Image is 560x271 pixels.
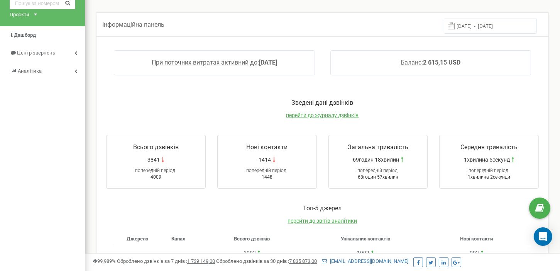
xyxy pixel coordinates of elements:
[341,236,390,242] span: Унікальних контактів
[303,205,342,212] span: Toп-5 джерел
[289,258,317,264] u: 7 835 073,00
[151,174,161,180] span: 4009
[17,50,55,56] span: Центр звернень
[133,143,179,151] span: Всього дзвінків
[171,236,185,242] span: Канал
[127,236,148,242] span: Джерело
[534,227,552,246] div: Open Intercom Messenger
[152,59,259,66] span: При поточних витратах активний до:
[18,68,42,74] span: Аналiтика
[401,59,460,66] a: Баланс:2 615,15 USD
[288,218,357,224] a: перейти до звітів аналітики
[460,236,493,242] span: Нові контакти
[152,59,277,66] a: При поточних витратах активний до:[DATE]
[469,168,510,173] span: попередній період:
[102,21,164,28] span: Інформаційна панель
[353,156,399,164] span: 69годин 18хвилин
[246,143,288,151] span: Нові контакти
[135,168,176,173] span: попередній період:
[259,156,271,164] span: 1414
[216,258,317,264] span: Оброблено дзвінків за 30 днів :
[117,258,215,264] span: Оброблено дзвінків за 7 днів :
[244,249,256,257] div: 1992
[357,249,369,257] div: 1992
[358,174,398,180] span: 68годин 57хвилин
[93,258,116,264] span: 99,989%
[10,11,29,19] div: Проєкти
[147,156,160,164] span: 3841
[262,174,272,180] span: 1448
[464,156,510,164] span: 1хвилина 5секунд
[401,59,423,66] span: Баланс:
[470,249,479,257] div: 992
[286,112,359,118] a: перейти до журналу дзвінків
[460,143,518,151] span: Середня тривалість
[234,236,270,242] span: Всього дзвінків
[322,258,408,264] a: [EMAIL_ADDRESS][DOMAIN_NAME]
[348,143,408,151] span: Загальна тривалість
[246,168,288,173] span: попередній період:
[14,32,36,38] span: Дашборд
[357,168,399,173] span: попередній період:
[292,99,354,106] span: Зведені дані дзвінків
[468,174,510,180] span: 1хвилина 2секунди
[187,258,215,264] u: 1 739 149,00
